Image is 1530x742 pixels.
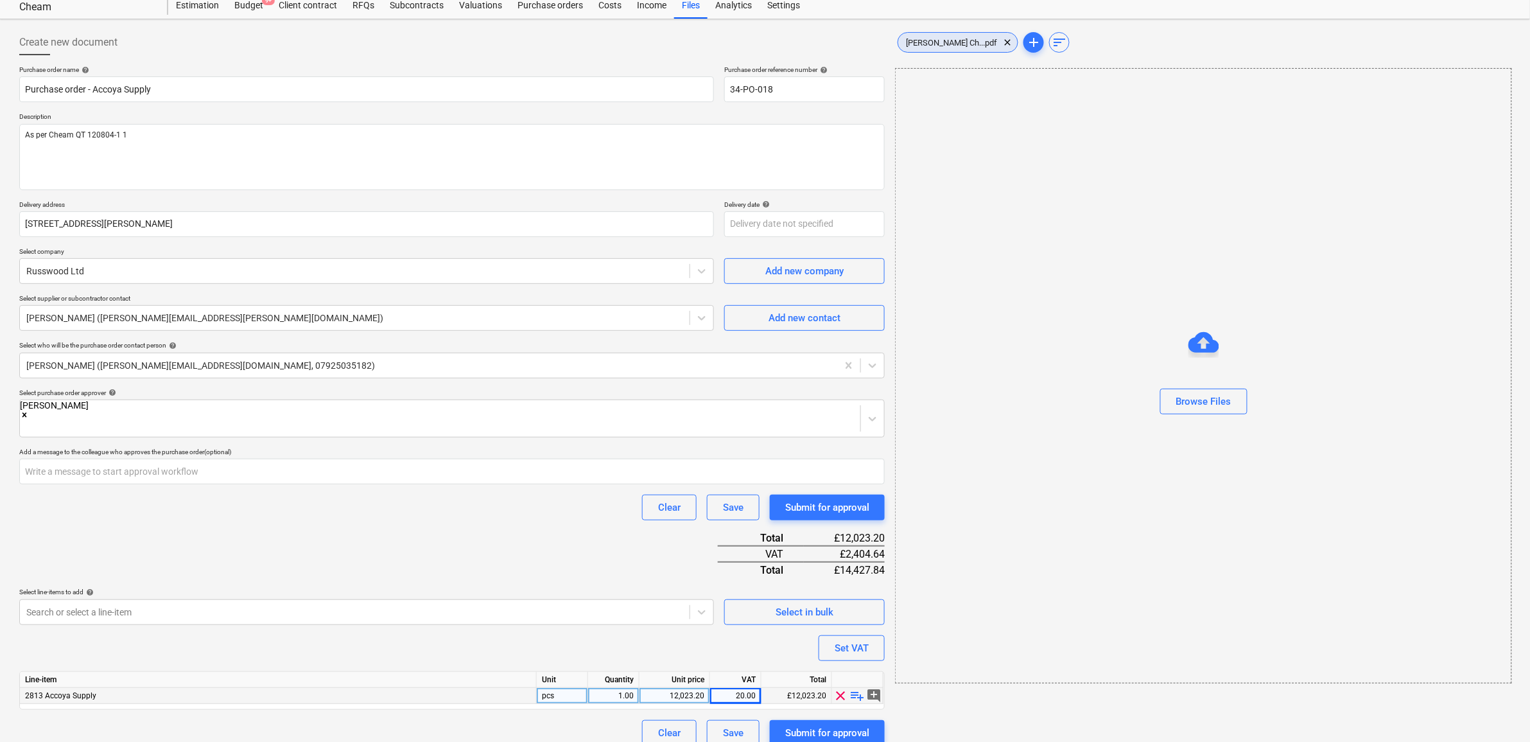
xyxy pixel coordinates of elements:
[724,66,885,74] div: Purchase order reference number
[724,76,885,102] input: Reference number
[20,672,537,688] div: Line-item
[833,688,849,703] span: clear
[723,725,743,741] div: Save
[25,691,96,700] span: 2813 Accoya Supply
[718,562,804,578] div: Total
[1052,35,1067,50] span: sort
[724,599,885,625] button: Select in bulk
[19,124,885,190] textarea: As per Cheam QT 120804-1 1
[593,688,634,704] div: 1.00
[1176,393,1231,410] div: Browse Files
[19,459,885,484] input: Write a message to start approval workflow
[898,38,1005,48] span: [PERSON_NAME] Ch...pdf
[19,76,714,102] input: Document name
[639,672,710,688] div: Unit price
[19,112,885,123] p: Description
[79,66,89,74] span: help
[1000,35,1015,50] span: clear
[769,310,840,326] div: Add new contact
[645,688,704,704] div: 12,023.20
[642,495,697,520] button: Clear
[19,294,714,305] p: Select supplier or subcontractor contact
[19,341,885,349] div: Select who will be the purchase order contact person
[537,672,588,688] div: Unit
[1026,35,1041,50] span: add
[20,400,89,411] div: [PERSON_NAME]
[19,211,714,237] input: Delivery address
[83,588,94,596] span: help
[166,342,177,349] span: help
[19,1,153,14] div: Cheam
[835,640,869,657] div: Set VAT
[19,66,714,74] div: Purchase order name
[658,499,681,516] div: Clear
[19,588,714,596] div: Select line-items to add
[19,200,714,211] p: Delivery address
[760,200,770,208] span: help
[817,66,828,74] span: help
[19,389,885,397] div: Select purchase order approver
[761,672,832,688] div: Total
[724,258,885,284] button: Add new company
[819,635,885,661] button: Set VAT
[715,688,756,704] div: 20.00
[718,546,804,562] div: VAT
[718,531,804,546] div: Total
[658,725,681,741] div: Clear
[785,499,869,516] div: Submit for approval
[785,725,869,741] div: Submit for approval
[1160,389,1247,414] button: Browse Files
[588,672,639,688] div: Quantity
[776,604,833,621] div: Select in bulk
[19,247,714,258] p: Select company
[804,546,885,562] div: £2,404.64
[724,305,885,331] button: Add new contact
[770,495,885,520] button: Submit for approval
[723,499,743,516] div: Save
[761,688,832,704] div: £12,023.20
[804,562,885,578] div: £14,427.84
[19,448,885,456] div: Add a message to the colleague who approves the purchase order (optional)
[804,531,885,546] div: £12,023.20
[537,688,588,704] div: pcs
[724,200,885,209] div: Delivery date
[765,263,844,279] div: Add new company
[106,389,116,396] span: help
[898,32,1018,53] div: [PERSON_NAME] Ch...pdf
[724,211,885,237] input: Delivery date not specified
[19,35,117,50] span: Create new document
[867,688,882,703] span: add_comment
[895,68,1512,684] div: Browse Files
[850,688,865,703] span: playlist_add
[20,411,89,421] div: Remove Sam Cornford
[710,672,761,688] div: VAT
[707,495,760,520] button: Save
